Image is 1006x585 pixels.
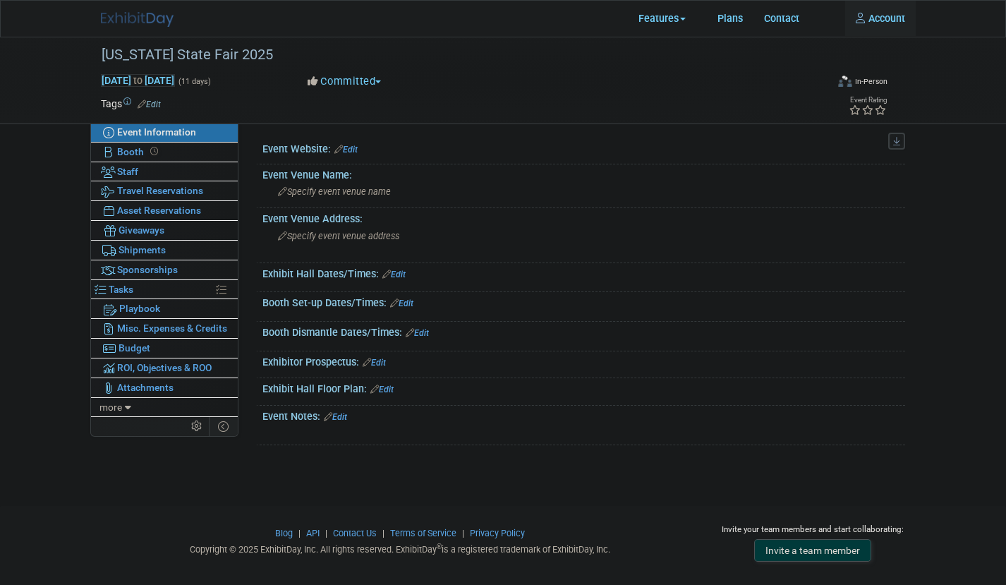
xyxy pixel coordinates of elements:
[262,406,905,424] div: Event Notes:
[97,42,820,68] div: [US_STATE] State Fair 2025
[177,77,211,86] span: (11 days)
[91,181,238,200] a: Travel Reservations
[774,73,887,95] div: Event Format
[210,417,238,435] td: Toggle Event Tabs
[753,1,810,36] a: Contact
[845,1,916,36] a: Account
[262,351,905,370] div: Exhibitor Prospectus:
[707,1,753,36] a: Plans
[91,398,238,417] a: more
[117,205,201,216] span: Asset Reservations
[720,524,906,545] div: Invite your team members and start collaborating:
[262,263,905,282] div: Exhibit Hall Dates/Times:
[185,417,210,435] td: Personalize Event Tab Strip
[99,402,122,413] span: more
[370,385,394,394] a: Edit
[275,528,293,538] a: Blog
[101,12,174,27] img: ExhibitDay
[390,528,456,538] a: Terms of Service
[117,264,178,275] span: Sponsorships
[91,221,238,240] a: Giveaways
[138,99,161,109] a: Edit
[333,528,377,538] a: Contact Us
[406,328,429,338] a: Edit
[854,76,887,87] div: In-Person
[147,146,161,157] span: Booth not reserved yet
[91,260,238,279] a: Sponsorships
[838,76,852,87] img: Format-Inperson.png
[324,412,347,422] a: Edit
[278,186,391,197] span: Specify event venue name
[91,319,238,338] a: Misc. Expenses & Credits
[117,166,138,177] span: Staff
[91,280,238,299] a: Tasks
[363,358,386,368] a: Edit
[262,322,905,340] div: Booth Dismantle Dates/Times:
[278,231,399,241] span: Specify event venue address
[91,123,238,142] a: Event Information
[470,528,525,538] a: Privacy Policy
[91,143,238,162] a: Booth
[91,201,238,220] a: Asset Reservations
[117,322,227,334] span: Misc. Expenses & Credits
[628,2,707,37] a: Features
[119,303,160,314] span: Playbook
[101,74,175,87] span: [DATE] [DATE]
[379,528,388,538] span: |
[91,241,238,260] a: Shipments
[437,543,442,550] sup: ®
[91,162,238,181] a: Staff
[390,298,413,308] a: Edit
[262,138,905,157] div: Event Website:
[119,342,150,354] span: Budget
[91,299,238,318] a: Playbook
[117,146,161,157] span: Booth
[117,382,174,393] span: Attachments
[334,145,358,155] a: Edit
[262,208,905,226] div: Event Venue Address:
[91,378,238,397] a: Attachments
[262,378,905,397] div: Exhibit Hall Floor Plan:
[262,164,905,182] div: Event Venue Name:
[117,185,203,196] span: Travel Reservations
[322,528,331,538] span: |
[101,97,161,111] td: Tags
[459,528,468,538] span: |
[262,292,905,310] div: Booth Set-up Dates/Times:
[382,270,406,279] a: Edit
[101,540,699,556] div: Copyright © 2025 ExhibitDay, Inc. All rights reserved. ExhibitDay is a registered trademark of Ex...
[117,126,196,138] span: Event Information
[109,284,133,295] span: Tasks
[306,528,320,538] a: API
[91,358,238,378] a: ROI, Objectives & ROO
[131,75,145,86] span: to
[91,339,238,358] a: Budget
[117,362,212,373] span: ROI, Objectives & ROO
[754,539,871,562] a: Invite a team member
[119,224,164,236] span: Giveaways
[849,97,887,104] div: Event Rating
[303,74,387,89] button: Committed
[295,528,304,538] span: |
[119,244,166,255] span: Shipments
